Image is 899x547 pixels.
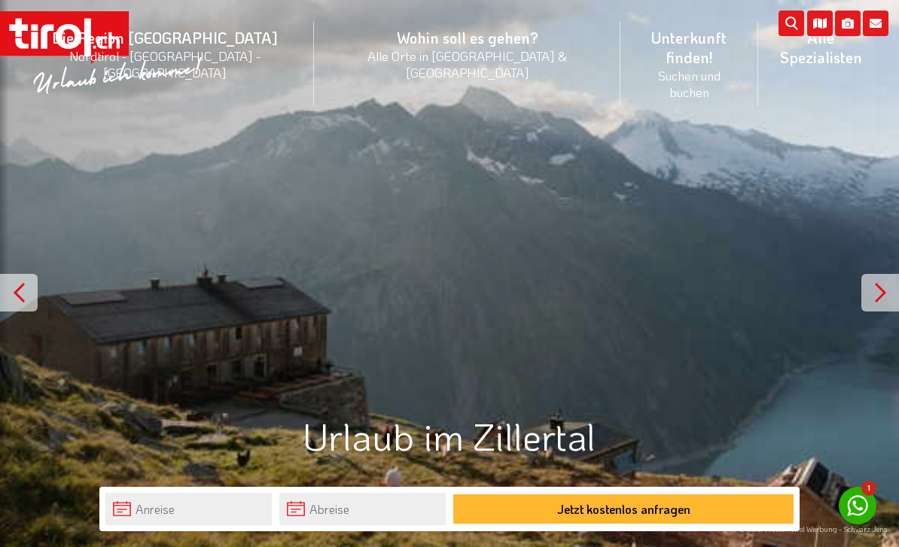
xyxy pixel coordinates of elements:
small: Suchen und buchen [638,67,740,100]
h1: Urlaub im Zillertal [99,415,800,457]
a: Alle Spezialisten [758,11,884,84]
i: Karte öffnen [807,11,833,36]
a: Unterkunft finden!Suchen und buchen [620,11,758,117]
i: Kontakt [863,11,888,36]
input: Anreise [105,493,272,525]
input: Abreise [279,493,446,525]
i: Fotogalerie [835,11,861,36]
span: 1 [861,481,876,496]
a: 1 [839,487,876,524]
small: Nordtirol - [GEOGRAPHIC_DATA] - [GEOGRAPHIC_DATA] [33,47,296,81]
small: Alle Orte in [GEOGRAPHIC_DATA] & [GEOGRAPHIC_DATA] [332,47,602,81]
a: Die Region [GEOGRAPHIC_DATA]Nordtirol - [GEOGRAPHIC_DATA] - [GEOGRAPHIC_DATA] [15,11,314,97]
button: Jetzt kostenlos anfragen [453,494,794,524]
a: Wohin soll es gehen?Alle Orte in [GEOGRAPHIC_DATA] & [GEOGRAPHIC_DATA] [314,11,620,97]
